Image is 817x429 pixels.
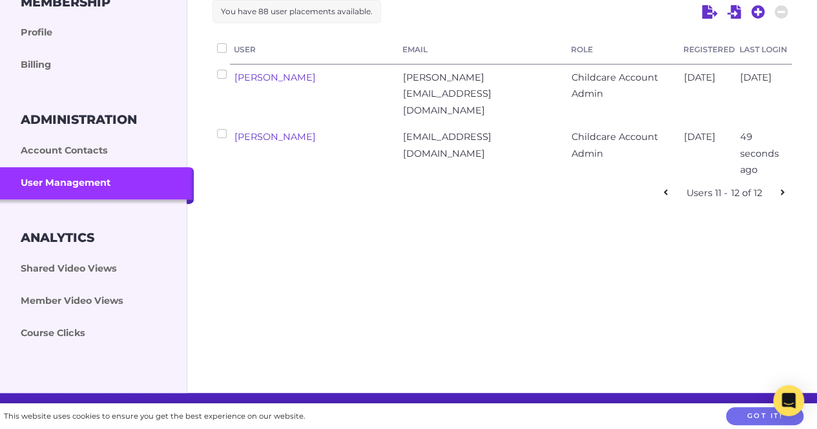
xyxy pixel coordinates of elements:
[234,72,316,83] a: [PERSON_NAME]
[234,43,395,57] a: User
[773,385,804,416] div: Open Intercom Messenger
[21,230,94,245] h3: Analytics
[677,185,770,202] div: Users 11 - 12 of 12
[683,43,732,57] a: Registered
[4,410,305,423] div: This website uses cookies to ensure you get the best experience on our website.
[740,72,772,83] span: [DATE]
[403,131,491,159] span: [EMAIL_ADDRESS][DOMAIN_NAME]
[571,43,676,57] a: Role
[234,131,316,143] a: [PERSON_NAME]
[751,4,765,21] a: Add a new user
[572,131,658,159] span: Childcare Account Admin
[572,72,658,100] span: Childcare Account Admin
[402,43,563,57] a: Email
[702,4,718,21] a: Export Users
[739,43,788,57] a: Last Login
[740,131,779,176] span: 49 seconds ago
[726,407,803,426] button: Got it!
[774,4,789,21] a: Delete selected users
[727,4,741,21] a: Import Users
[684,72,716,83] span: [DATE]
[403,72,491,117] span: [PERSON_NAME][EMAIL_ADDRESS][DOMAIN_NAME]
[684,131,716,143] span: [DATE]
[21,112,137,127] h3: Administration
